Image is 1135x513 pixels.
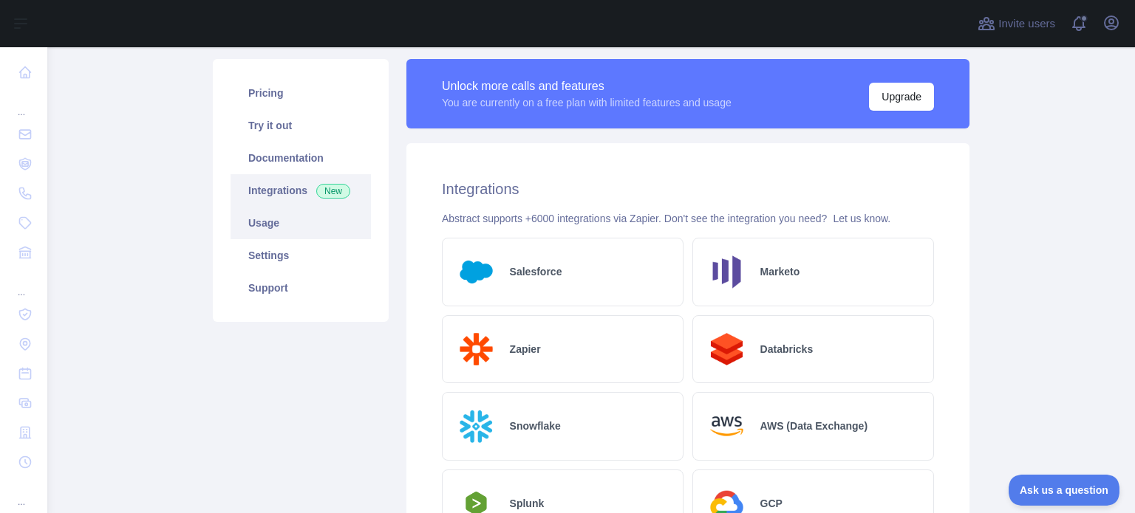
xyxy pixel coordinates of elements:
h2: Databricks [760,342,814,357]
h2: Marketo [760,264,800,279]
div: Domain Overview [59,87,132,97]
img: logo_orange.svg [24,24,35,35]
span: New [316,184,350,199]
div: ... [12,89,35,118]
a: Settings [231,239,371,272]
a: Pricing [231,77,371,109]
div: Keywords by Traffic [166,87,244,97]
img: tab_keywords_by_traffic_grey.svg [149,86,161,97]
img: Logo [454,328,498,371]
h2: Integrations [442,179,934,199]
a: Documentation [231,142,371,174]
img: tab_domain_overview_orange.svg [43,86,55,97]
h2: Zapier [510,342,541,357]
div: You are currently on a free plan with limited features and usage [442,95,732,110]
img: website_grey.svg [24,38,35,50]
div: Domain: [DOMAIN_NAME] [38,38,163,50]
h2: Salesforce [510,264,562,279]
a: Try it out [231,109,371,142]
img: Logo [454,250,498,294]
img: Logo [705,404,749,448]
h2: Snowflake [510,419,561,433]
span: Invite users [998,16,1055,32]
button: Invite users [975,12,1058,35]
button: Upgrade [869,83,934,111]
h2: GCP [760,496,783,511]
iframe: Toggle Customer Support [1009,475,1120,506]
a: Let us know. [833,213,890,224]
a: Support [231,272,371,304]
h2: Splunk [510,496,545,511]
div: v 4.0.25 [41,24,72,35]
a: Usage [231,207,371,239]
div: ... [12,269,35,298]
div: Unlock more calls and features [442,78,732,95]
img: Logo [705,250,749,294]
a: Integrations New [231,174,371,207]
h2: AWS (Data Exchange) [760,419,868,433]
img: Logo [454,404,498,448]
div: ... [12,478,35,508]
img: Logo [705,328,749,371]
div: Abstract supports +6000 integrations via Zapier. Don't see the integration you need? [442,211,934,226]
